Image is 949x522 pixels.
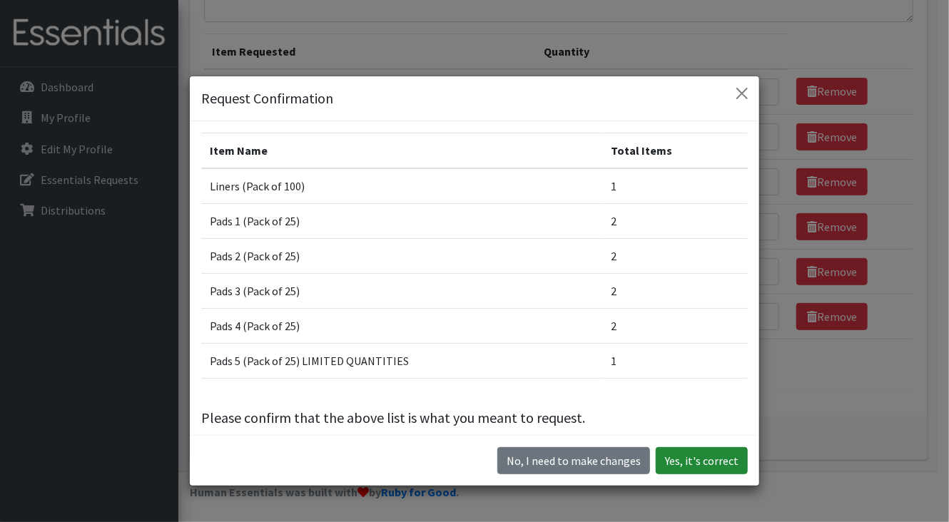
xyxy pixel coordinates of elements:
td: 2 [602,239,748,274]
td: 1 [602,344,748,379]
td: 2 [602,204,748,239]
th: Total Items [602,133,748,169]
td: 2 [602,309,748,344]
p: Please confirm that the above list is what you meant to request. [201,407,748,429]
td: Pads 3 (Pack of 25) [201,274,602,309]
td: Liners (Pack of 100) [201,168,602,204]
button: Yes, it's correct [656,447,748,474]
td: Pads 2 (Pack of 25) [201,239,602,274]
h5: Request Confirmation [201,88,333,109]
button: Close [731,82,753,105]
td: Pads 4 (Pack of 25) [201,309,602,344]
td: Pads 1 (Pack of 25) [201,204,602,239]
th: Item Name [201,133,602,169]
td: 2 [602,274,748,309]
td: Pads 5 (Pack of 25) LIMITED QUANTITIES [201,344,602,379]
td: 1 [602,168,748,204]
button: No I need to make changes [497,447,650,474]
